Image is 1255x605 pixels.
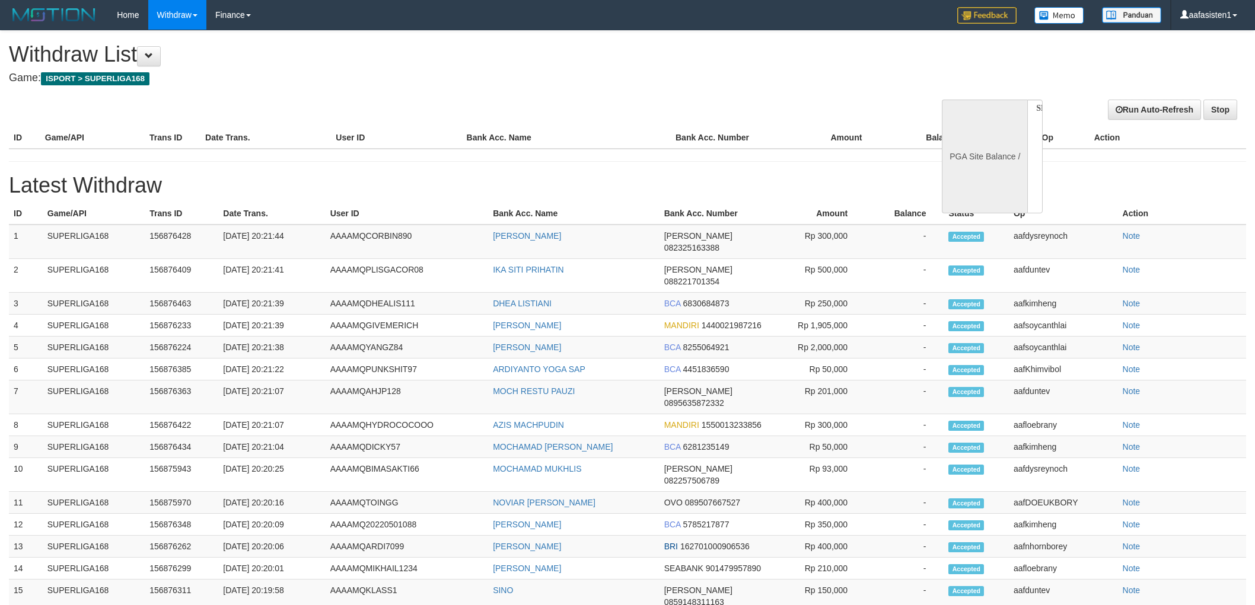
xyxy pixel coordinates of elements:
[326,436,488,458] td: AAAAMQDICKY57
[865,259,944,293] td: -
[145,337,218,358] td: 156876224
[43,315,145,337] td: SUPERLIGA168
[948,321,984,331] span: Accepted
[493,464,581,473] a: MOCHAMAD MUKHLIS
[43,514,145,536] td: SUPERLIGA168
[9,225,43,259] td: 1
[326,458,488,492] td: AAAAMQBIMASAKTI66
[145,414,218,436] td: 156876422
[218,358,325,380] td: [DATE] 20:21:22
[1123,520,1141,529] a: Note
[1123,386,1141,396] a: Note
[664,542,678,551] span: BRI
[948,542,984,552] span: Accepted
[493,585,513,595] a: SINO
[948,265,984,276] span: Accepted
[948,586,984,596] span: Accepted
[664,476,719,485] span: 082257506789
[326,315,488,337] td: AAAAMQGIVEMERICH
[664,364,681,374] span: BCA
[1123,464,1141,473] a: Note
[43,337,145,358] td: SUPERLIGA168
[9,43,825,66] h1: Withdraw List
[865,558,944,580] td: -
[773,337,865,358] td: Rp 2,000,000
[948,365,984,375] span: Accepted
[1123,364,1141,374] a: Note
[43,203,145,225] th: Game/API
[1009,337,1118,358] td: aafsoycanthlai
[493,442,613,452] a: MOCHAMAD [PERSON_NAME]
[145,358,218,380] td: 156876385
[43,293,145,315] td: SUPERLIGA168
[9,492,43,514] td: 11
[218,380,325,414] td: [DATE] 20:21:07
[43,225,145,259] td: SUPERLIGA168
[773,203,865,225] th: Amount
[9,458,43,492] td: 10
[218,436,325,458] td: [DATE] 20:21:04
[1009,458,1118,492] td: aafdysreynoch
[493,299,552,308] a: DHEA LISTIANI
[493,520,561,529] a: [PERSON_NAME]
[326,259,488,293] td: AAAAMQPLISGACOR08
[773,458,865,492] td: Rp 93,000
[1123,442,1141,452] a: Note
[43,414,145,436] td: SUPERLIGA168
[43,380,145,414] td: SUPERLIGA168
[683,442,730,452] span: 6281235149
[773,293,865,315] td: Rp 250,000
[9,380,43,414] td: 7
[664,299,681,308] span: BCA
[145,492,218,514] td: 156875970
[218,225,325,259] td: [DATE] 20:21:44
[145,458,218,492] td: 156875943
[9,315,43,337] td: 4
[326,293,488,315] td: AAAAMQDHEALIS111
[664,398,724,408] span: 0895635872332
[218,259,325,293] td: [DATE] 20:21:41
[41,72,149,85] span: ISPORT > SUPERLIGA168
[1123,265,1141,274] a: Note
[493,498,595,507] a: NOVIAR [PERSON_NAME]
[773,558,865,580] td: Rp 210,000
[9,259,43,293] td: 2
[957,7,1017,24] img: Feedback.jpg
[1009,492,1118,514] td: aafDOEUKBORY
[660,203,773,225] th: Bank Acc. Number
[43,358,145,380] td: SUPERLIGA168
[1009,293,1118,315] td: aafkimheng
[1123,542,1141,551] a: Note
[683,299,730,308] span: 6830684873
[9,72,825,84] h4: Game:
[493,265,564,274] a: IKA SITI PRIHATIN
[664,498,683,507] span: OVO
[942,100,1027,213] div: PGA Site Balance /
[9,6,99,24] img: MOTION_logo.png
[664,386,732,396] span: [PERSON_NAME]
[1009,358,1118,380] td: aafKhimvibol
[664,464,732,473] span: [PERSON_NAME]
[1009,315,1118,337] td: aafsoycanthlai
[145,225,218,259] td: 156876428
[1034,7,1084,24] img: Button%20Memo.svg
[218,293,325,315] td: [DATE] 20:21:39
[865,458,944,492] td: -
[948,232,984,242] span: Accepted
[1102,7,1161,23] img: panduan.png
[1118,203,1246,225] th: Action
[218,414,325,436] td: [DATE] 20:21:07
[880,127,976,149] th: Balance
[145,293,218,315] td: 156876463
[702,420,762,430] span: 1550013233856
[685,498,740,507] span: 089507667527
[702,321,762,330] span: 1440021987216
[664,520,681,529] span: BCA
[865,337,944,358] td: -
[493,564,561,573] a: [PERSON_NAME]
[326,492,488,514] td: AAAAMQTOINGG
[326,536,488,558] td: AAAAMQARDI7099
[331,127,461,149] th: User ID
[1009,436,1118,458] td: aafkimheng
[1123,231,1141,241] a: Note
